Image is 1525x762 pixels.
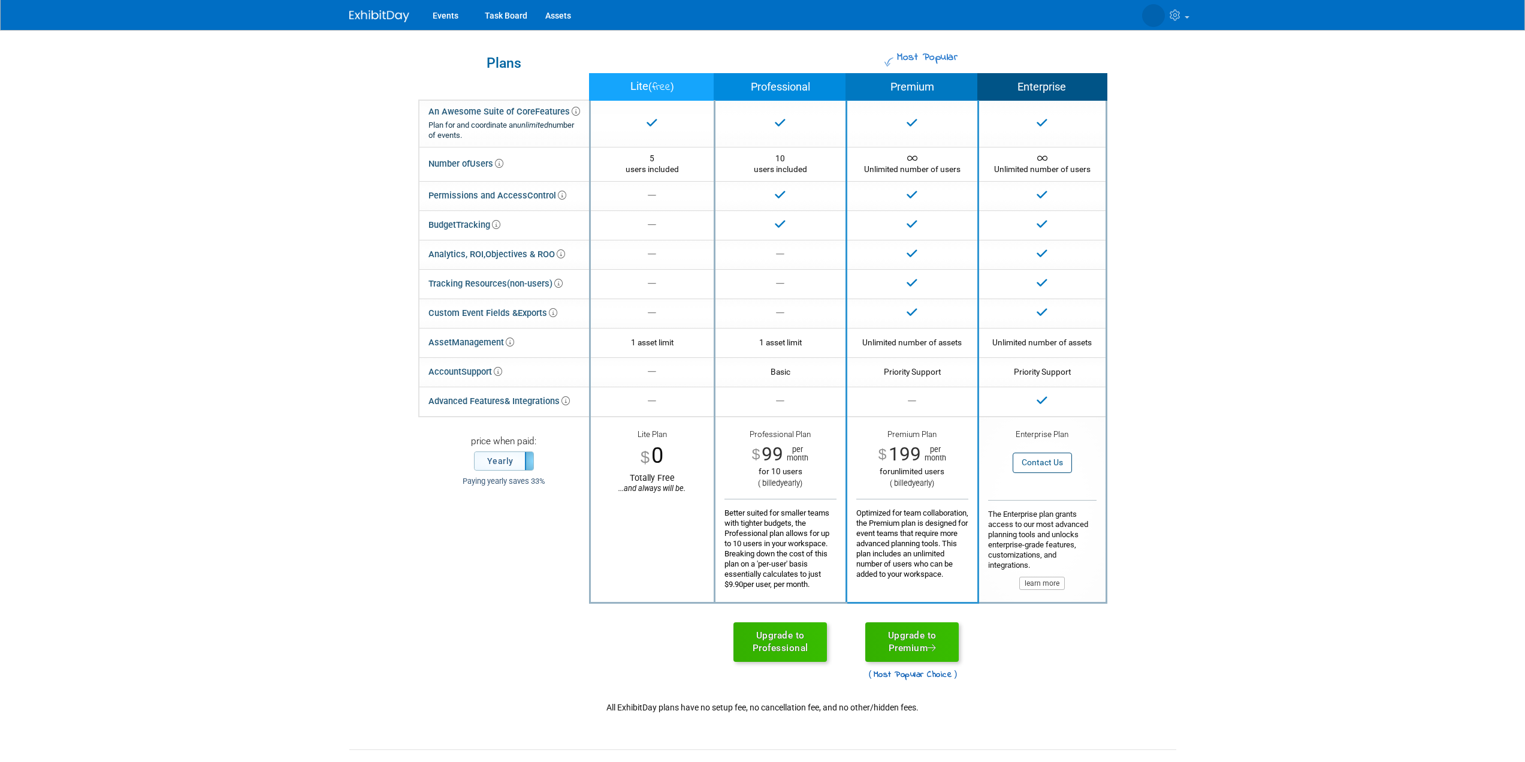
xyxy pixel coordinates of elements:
label: Yearly [475,452,533,470]
div: Paying yearly saves 33% [428,477,580,487]
div: The Enterprise plan grants access to our most advanced planning tools and unlocks enterprise-grad... [988,500,1097,590]
div: Enterprise Plan [988,429,1097,441]
div: 1 asset limit [724,337,837,348]
div: Basic [724,366,837,377]
span: per month [783,445,808,462]
span: Most Popular Choice [867,668,958,680]
div: 5 users included [600,153,705,175]
div: Premium Plan [856,429,968,443]
span: Users [470,158,503,169]
div: Better suited for smaller teams with tighter budgets, the Professional plan allows for up to 10 u... [724,499,837,589]
span: ( [648,81,652,92]
div: Advanced Features [428,393,570,410]
th: Premium [846,74,978,101]
div: Plans [425,56,583,70]
span: for [880,467,890,476]
span: 99 [762,443,783,465]
div: Priority Support [988,366,1097,377]
span: yearly [780,478,800,487]
div: Professional Plan [724,429,837,443]
div: All ExhibitDay plans have no setup fee, no cancellation fee, and no other/hidden fees. [418,698,1107,713]
span: per month [921,445,946,462]
span: Exports [518,308,557,318]
div: Tracking Resources [428,275,563,293]
img: Sarah Christopher Falk [1142,4,1165,27]
div: Plan for and coordinate an number of events. [428,121,580,141]
a: Upgrade toProfessional [733,622,827,662]
span: (non-users) [507,278,563,289]
div: Priority Support [856,366,968,377]
span: Features [535,106,580,117]
span: ) [671,81,674,92]
span: Support [461,366,502,377]
div: Account [428,363,502,381]
span: $ [641,449,650,465]
a: Upgrade toPremium [865,622,959,662]
span: $ [752,447,760,462]
div: for 10 users [724,466,837,477]
span: Analytics, ROI, [428,249,485,260]
div: Number of [428,155,503,173]
div: Totally Free [600,472,705,493]
span: ( [869,669,872,679]
span: Unlimited number of users [994,153,1091,174]
div: Budget [428,216,500,234]
div: Optimized for team collaboration, the Premium plan is designed for event teams that require more ... [856,499,968,579]
img: Most Popular [884,58,893,67]
span: Unlimited number of users [864,153,961,174]
div: An Awesome Suite of Core [428,106,580,141]
span: ) [954,669,957,679]
span: Tracking [456,219,500,230]
div: 1 asset limit [600,337,705,348]
span: 199 [889,443,921,465]
div: ( billed ) [856,478,968,489]
span: free [652,79,671,95]
span: 9.90 [729,580,743,589]
div: Unlimited number of assets [988,337,1097,348]
span: Management [452,337,514,348]
div: 10 users included [724,153,837,175]
div: Unlimited number of assets [856,337,968,348]
th: Enterprise [978,74,1106,101]
th: Professional [714,74,846,101]
div: ...and always will be. [600,484,705,493]
div: Lite Plan [600,429,705,441]
div: Asset [428,334,514,351]
div: unlimited users [856,466,968,477]
div: Custom Event Fields & [428,305,557,322]
div: ( billed ) [724,478,837,489]
span: & Integrations [505,396,570,406]
span: 0 [651,442,663,468]
div: price when paid: [428,435,580,451]
span: Most Popular [895,50,958,65]
button: learn more [1019,577,1065,590]
span: $ [878,447,887,462]
th: Lite [590,74,714,101]
img: ExhibitDay [349,10,409,22]
button: Contact Us [1013,453,1072,472]
span: Control [527,190,566,201]
span: yearly [912,478,932,487]
div: Objectives & ROO [428,246,565,263]
i: unlimited [517,121,548,129]
div: Permissions and Access [428,187,566,204]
